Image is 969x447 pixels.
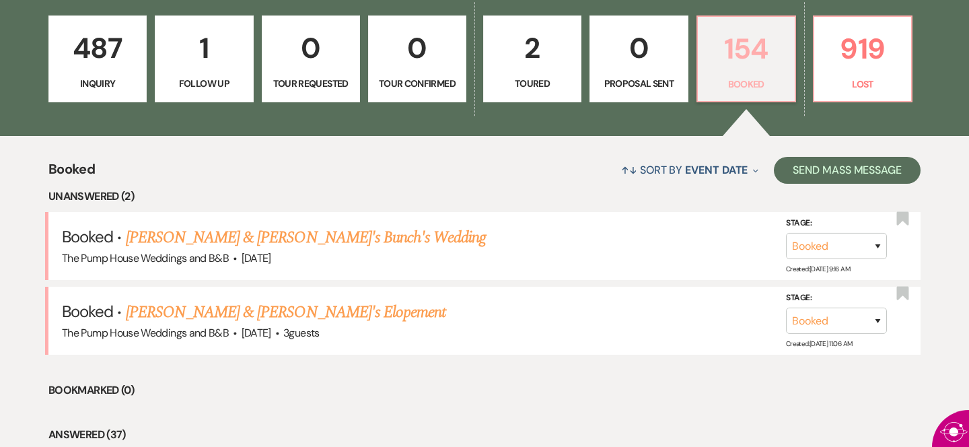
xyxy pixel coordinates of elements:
li: Unanswered (2) [48,188,921,205]
button: Send Mass Message [774,157,921,184]
span: The Pump House Weddings and B&B [62,326,229,340]
span: Created: [DATE] 11:06 AM [786,339,852,348]
p: Toured [492,76,573,91]
a: 2Toured [483,15,581,103]
span: Event Date [685,163,748,177]
a: 0Tour Confirmed [368,15,466,103]
span: Booked [62,226,113,247]
li: Bookmarked (0) [48,382,921,399]
p: Follow Up [164,76,244,91]
a: 487Inquiry [48,15,147,103]
span: Booked [48,159,95,188]
span: ↑↓ [621,163,637,177]
span: Booked [62,301,113,322]
p: 0 [598,26,679,71]
button: Sort By Event Date [616,152,764,188]
p: Tour Confirmed [377,76,458,91]
p: Booked [706,77,787,92]
a: [PERSON_NAME] & [PERSON_NAME]'s Bunch's Wedding [126,226,487,250]
p: 0 [271,26,351,71]
a: 154Booked [696,15,796,103]
label: Stage: [786,291,887,306]
a: [PERSON_NAME] & [PERSON_NAME]'s Elopement [126,300,446,324]
p: Tour Requested [271,76,351,91]
span: The Pump House Weddings and B&B [62,251,229,265]
p: 1 [164,26,244,71]
a: 1Follow Up [155,15,253,103]
span: 3 guests [283,326,320,340]
p: Proposal Sent [598,76,679,91]
li: Answered (37) [48,426,921,444]
span: Created: [DATE] 9:16 AM [786,265,850,273]
p: 919 [822,26,903,71]
p: Inquiry [57,76,138,91]
p: 487 [57,26,138,71]
a: 0Proposal Sent [589,15,688,103]
p: Lost [822,77,903,92]
p: 154 [706,26,787,71]
p: 2 [492,26,573,71]
p: 0 [377,26,458,71]
a: 919Lost [813,15,912,103]
span: [DATE] [242,251,271,265]
label: Stage: [786,216,887,231]
span: [DATE] [242,326,271,340]
a: 0Tour Requested [262,15,360,103]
